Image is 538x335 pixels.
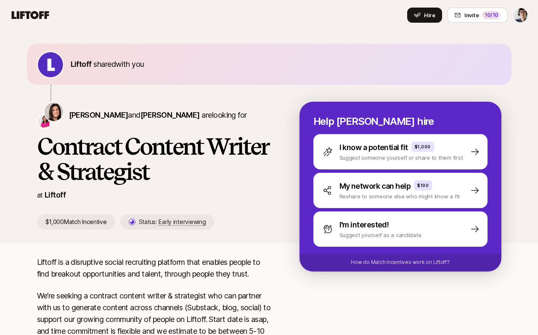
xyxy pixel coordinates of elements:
[415,143,431,150] p: $1,000
[71,60,92,69] span: Liftoff
[38,114,51,128] img: Emma Frane
[139,217,206,227] p: Status:
[128,111,199,119] span: and
[71,58,148,70] p: shared
[313,116,488,127] p: Help [PERSON_NAME] hire
[45,103,63,121] img: Eleanor Morgan
[351,259,449,266] p: How do Match Incentives work on Liftoff?
[69,111,128,119] span: [PERSON_NAME]
[37,134,273,184] h1: Contract Content Writer & Strategist
[38,52,63,77] img: ACg8ocKIuO9-sklR2KvA8ZVJz4iZ_g9wtBiQREC3t8A94l4CTg=s160-c
[339,231,421,239] p: Suggest yourself as a candidate
[407,8,442,23] button: Hire
[339,153,463,162] p: Suggest someone yourself or share to them first
[513,8,527,22] img: Nicole Fenton
[37,256,273,280] p: Liftoff is a disruptive social recruiting platform that enables people to find breakout opportuni...
[116,60,144,69] span: with you
[424,11,435,19] span: Hire
[339,142,408,153] p: I know a potential fit
[37,190,43,200] p: at
[159,218,206,226] span: Early interviewing
[339,192,460,200] p: Reshare to someone else who might know a fit
[339,219,389,231] p: I'm interested!
[482,11,501,19] div: 10 /10
[339,180,411,192] p: My network can help
[447,8,508,23] button: Invite10/10
[45,189,66,201] p: Liftoff
[69,109,247,121] p: are looking for
[513,8,528,23] button: Nicole Fenton
[464,11,479,19] span: Invite
[417,182,429,189] p: $100
[140,111,200,119] span: [PERSON_NAME]
[37,214,115,229] p: $1,000 Match Incentive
